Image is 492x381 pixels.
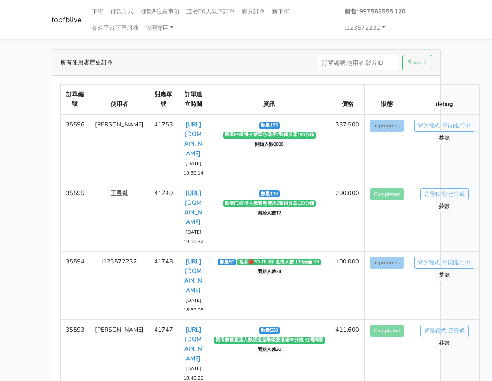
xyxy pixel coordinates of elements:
td: 200.000 [330,183,365,251]
th: 訂單建立時間 [178,85,209,115]
th: 對應單號 [149,85,178,115]
span: 開始人數34 [256,268,283,275]
a: 背景程式: 等待|進行中 [414,120,474,132]
span: 開始人數20 [256,346,283,353]
td: 35595 [60,183,90,251]
span: 數量100 [259,190,280,197]
span: 開始人數12 [256,210,283,216]
button: Search [402,55,432,70]
th: 狀態 [365,85,409,115]
td: 41753 [149,114,178,183]
strong: 錢包: 997568555.120 [345,7,406,15]
span: 數量50 [218,259,236,265]
a: 直播50人以下訂單 [183,3,238,20]
small: [DATE] 19:30:14 [183,160,203,176]
a: 管理專區 [142,20,177,36]
span: 觀看🔴YOUTUBE 直播人數 120分鐘 SR [237,259,321,265]
span: 數量588 [259,327,280,334]
td: 41748 [149,251,178,319]
th: 訂單編號 [60,85,90,115]
a: 背景程式: 已完成 [420,325,469,337]
button: In progress [370,120,404,132]
a: 錢包: 997568555.120 [341,3,409,20]
button: Completed [370,188,404,201]
td: [PERSON_NAME] [90,114,149,183]
th: debug [409,85,480,115]
span: 數量135 [259,122,280,129]
a: 聯繫&注意事項 [137,3,183,20]
td: 35594 [60,251,90,319]
span: 所有使用者歷史訂單 [60,58,113,67]
a: 參數 [435,269,453,281]
td: 337.500 [330,114,365,183]
span: 觀看FB直播人數緊急備用2號伺服器150分鐘 [223,132,316,139]
td: 35596 [60,114,90,183]
a: 參數 [435,200,453,212]
a: topfblive [52,12,82,28]
a: 各式平台下單服務 [88,20,142,36]
a: 新下單 [268,3,293,20]
button: In progress [370,257,404,269]
a: [URL][DOMAIN_NAME] [184,325,202,363]
small: [DATE] 19:00:37 [183,229,203,245]
a: 背景程式: 等待|進行中 [414,257,474,269]
a: [URL][DOMAIN_NAME] [184,257,202,294]
a: 付款方式 [107,3,137,20]
a: 下單 [88,3,107,20]
th: 價格 [330,85,365,115]
a: 影片訂單 [238,3,268,20]
td: 41749 [149,183,178,251]
a: 參數 [435,337,453,349]
a: l123572232 [341,20,389,36]
a: [URL][DOMAIN_NAME] [184,120,202,157]
span: 觀看臉書直播人數緩慢進場緩慢退場60分鐘 台灣獨家 [214,337,325,343]
a: 背景程式: 已完成 [420,188,469,201]
button: Completed [370,325,404,337]
td: l123572232 [90,251,149,319]
input: Search [317,55,399,70]
span: 觀看FB直播人數緊急備用2號伺服器120分鐘 [223,200,316,207]
th: 使用者 [90,85,149,115]
span: 開始人數0000 [253,142,286,148]
td: 王昱凱 [90,183,149,251]
a: 參數 [435,132,453,144]
small: [DATE] 18:59:06 [183,297,203,313]
th: 資訊 [209,85,330,115]
td: 100.000 [330,251,365,319]
a: [URL][DOMAIN_NAME] [184,189,202,226]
